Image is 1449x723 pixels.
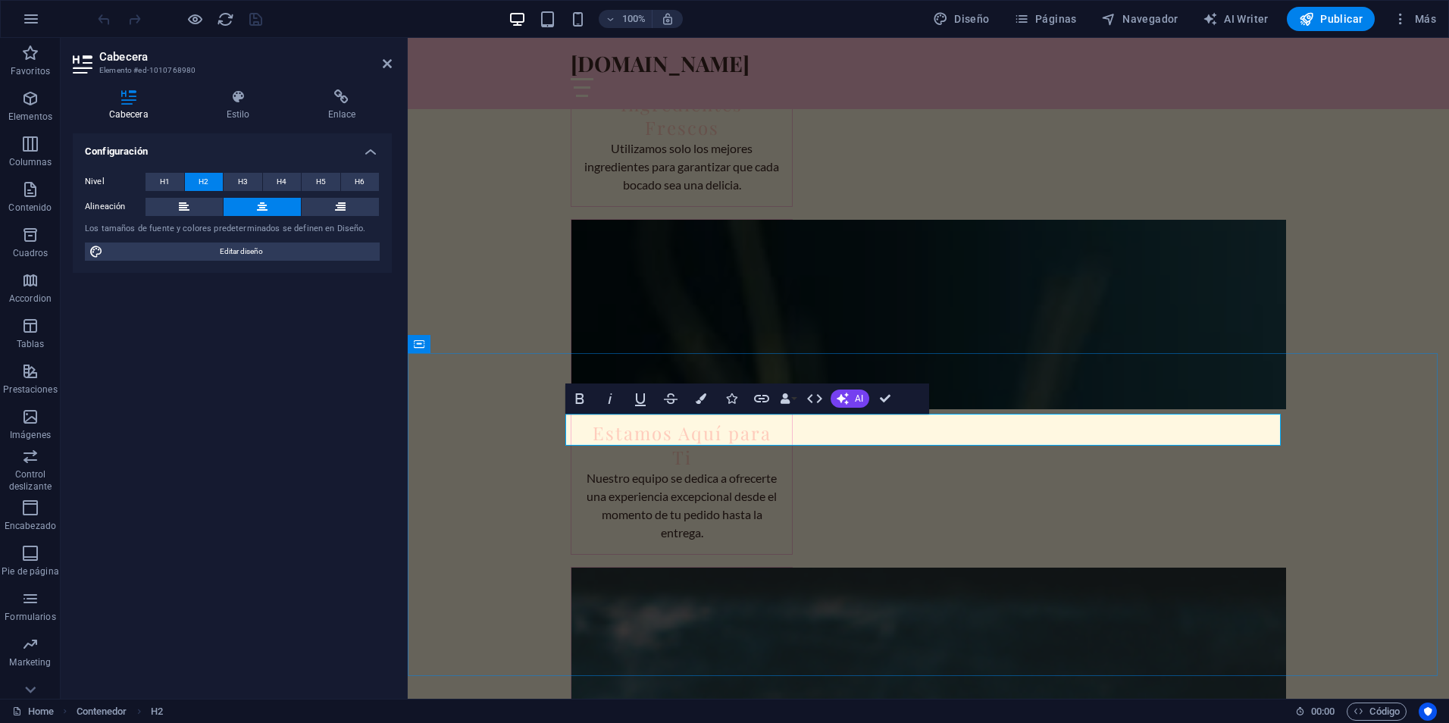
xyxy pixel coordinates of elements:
a: Haz clic para cancelar la selección y doble clic para abrir páginas [12,703,54,721]
button: Navegador [1095,7,1185,31]
button: Link [747,383,776,414]
button: AI Writer [1197,7,1275,31]
button: H4 [263,173,302,191]
button: Usercentrics [1419,703,1437,721]
h3: Elemento #ed-1010768980 [99,64,361,77]
h4: Configuración [73,133,392,161]
h6: 100% [621,10,646,28]
span: : [1322,706,1324,717]
button: Data Bindings [778,383,799,414]
button: Páginas [1008,7,1083,31]
button: H3 [224,173,262,191]
h4: Estilo [190,89,292,121]
span: Código [1354,703,1400,721]
button: 100% [599,10,653,28]
span: H3 [238,173,248,191]
h4: Enlace [292,89,392,121]
p: Formularios [5,611,55,623]
span: H4 [277,173,286,191]
button: H5 [302,173,340,191]
span: 00 00 [1311,703,1335,721]
button: H2 [185,173,224,191]
span: Páginas [1014,11,1077,27]
p: Contenido [8,202,52,214]
p: Cuadros [13,247,49,259]
button: Strikethrough [656,383,685,414]
span: AI [855,394,863,403]
label: Nivel [85,173,146,191]
button: HTML [800,383,829,414]
button: reload [216,10,234,28]
span: Publicar [1299,11,1363,27]
button: H1 [146,173,184,191]
span: H1 [160,173,170,191]
h6: Tiempo de la sesión [1295,703,1335,721]
p: Encabezado [5,520,56,532]
span: Diseño [933,11,990,27]
button: AI [831,390,869,408]
p: Tablas [17,338,45,350]
span: Haz clic para seleccionar y doble clic para editar [77,703,127,721]
button: Colors [687,383,715,414]
span: AI Writer [1203,11,1269,27]
p: Prestaciones [3,383,57,396]
span: Más [1393,11,1436,27]
button: Código [1347,703,1407,721]
button: Diseño [927,7,996,31]
nav: breadcrumb [77,703,163,721]
p: Pie de página [2,565,58,577]
span: Haz clic para seleccionar y doble clic para editar [151,703,163,721]
span: H2 [199,173,208,191]
label: Alineación [85,198,146,216]
h4: Cabecera [73,89,190,121]
p: Accordion [9,293,52,305]
i: Al redimensionar, ajustar el nivel de zoom automáticamente para ajustarse al dispositivo elegido. [661,12,674,26]
h2: Cabecera [99,50,392,64]
button: H6 [341,173,380,191]
span: H5 [316,173,326,191]
p: Columnas [9,156,52,168]
span: H6 [355,173,365,191]
p: Marketing [9,656,51,668]
button: Más [1387,7,1442,31]
div: Los tamaños de fuente y colores predeterminados se definen en Diseño. [85,223,380,236]
p: Elementos [8,111,52,123]
button: Confirm (Ctrl+⏎) [871,383,900,414]
p: Imágenes [10,429,51,441]
button: Icons [717,383,746,414]
button: Bold (Ctrl+B) [565,383,594,414]
button: Editar diseño [85,243,380,261]
p: Favoritos [11,65,50,77]
span: Editar diseño [108,243,375,261]
span: Navegador [1101,11,1178,27]
button: Publicar [1287,7,1375,31]
div: Diseño (Ctrl+Alt+Y) [927,7,996,31]
button: Underline (Ctrl+U) [626,383,655,414]
button: Italic (Ctrl+I) [596,383,624,414]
